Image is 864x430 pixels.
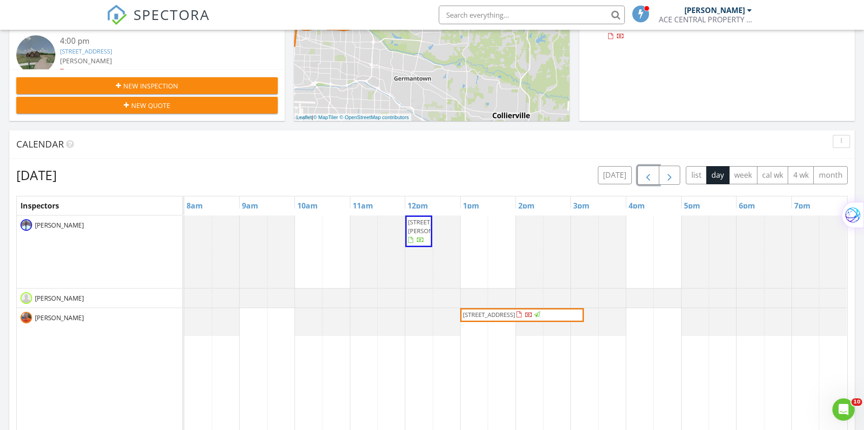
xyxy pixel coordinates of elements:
a: 9am [240,198,261,213]
button: list [686,166,707,184]
input: Search everything... [439,6,625,24]
a: © MapTiler [313,114,338,120]
a: © OpenStreetMap contributors [340,114,409,120]
button: [DATE] [598,166,632,184]
button: New Quote [16,97,278,114]
span: [PERSON_NAME] [33,294,86,303]
div: [PERSON_NAME] [684,6,745,15]
span: [PERSON_NAME] [60,56,112,65]
img: brian_chester_3.jpg [20,312,32,323]
button: Previous day [637,166,659,185]
img: default-user-f0147aede5fd5fa78ca7ade42f37bd4542148d508eef1c3d3ea960f66861d68b.jpg [20,292,32,304]
a: 6pm [737,198,757,213]
button: month [813,166,848,184]
span: Inspectors [20,201,59,211]
img: 20190404_233155.jpg [20,219,32,231]
h2: [DATE] [16,166,57,184]
span: 10 [851,398,862,406]
button: week [729,166,757,184]
div: ACE CENTRAL PROPERTY INSPECTION LLC [659,15,752,24]
span: [STREET_ADDRESS] [463,310,515,319]
button: New Inspection [16,77,278,94]
span: SPECTORA [134,5,210,24]
button: Next day [659,166,681,185]
a: [STREET_ADDRESS] [60,47,112,55]
span: [PERSON_NAME] [33,221,86,230]
a: 4pm [626,198,647,213]
span: New Inspection [123,81,178,91]
button: cal wk [757,166,789,184]
span: New Quote [131,101,170,110]
a: 7pm [792,198,813,213]
span: [STREET_ADDRESS][PERSON_NAME] [408,218,460,235]
a: SPECTORA [107,13,210,32]
iframe: Intercom live chat [832,398,855,421]
a: 2pm [516,198,537,213]
a: 10am [295,198,320,213]
a: 3pm [571,198,592,213]
a: 4:00 pm [STREET_ADDRESS] [PERSON_NAME] 52 minutes drive time 33.6 miles [16,35,278,95]
img: streetview [16,35,55,74]
a: 8am [184,198,205,213]
span: Calendar [16,138,64,150]
a: 5pm [682,198,703,213]
a: Leaflet [296,114,312,120]
a: 1pm [461,198,482,213]
span: [PERSON_NAME] [33,313,86,322]
img: The Best Home Inspection Software - Spectora [107,5,127,25]
a: 12pm [405,198,430,213]
div: | [294,114,411,121]
div: 4:00 pm [60,35,256,47]
a: 11am [350,198,375,213]
button: 4 wk [788,166,814,184]
button: day [706,166,730,184]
